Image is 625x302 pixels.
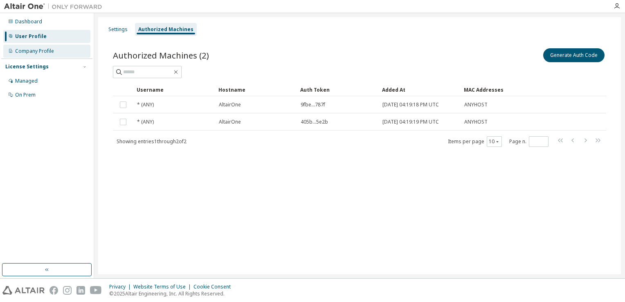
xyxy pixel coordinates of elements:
span: ANYHOST [464,119,488,125]
img: instagram.svg [63,286,72,295]
div: Privacy [109,284,133,290]
img: youtube.svg [90,286,102,295]
div: Hostname [218,83,294,96]
div: Settings [108,26,128,33]
div: MAC Addresses [464,83,523,96]
div: License Settings [5,63,49,70]
span: Page n. [509,136,549,147]
div: User Profile [15,33,47,40]
div: Authorized Machines [138,26,193,33]
span: [DATE] 04:19:19 PM UTC [382,119,439,125]
div: Website Terms of Use [133,284,193,290]
span: 9fbe...787f [301,101,325,108]
div: Auth Token [300,83,375,96]
button: 10 [489,138,500,145]
span: 405b...5e2b [301,119,328,125]
button: Generate Auth Code [543,48,605,62]
div: Company Profile [15,48,54,54]
span: [DATE] 04:19:18 PM UTC [382,101,439,108]
div: On Prem [15,92,36,98]
span: * (ANY) [137,119,154,125]
span: ANYHOST [464,101,488,108]
span: Showing entries 1 through 2 of 2 [117,138,187,145]
div: Managed [15,78,38,84]
span: AltairOne [219,119,241,125]
span: Items per page [448,136,502,147]
div: Cookie Consent [193,284,236,290]
span: AltairOne [219,101,241,108]
img: altair_logo.svg [2,286,45,295]
img: linkedin.svg [76,286,85,295]
div: Added At [382,83,457,96]
span: * (ANY) [137,101,154,108]
img: facebook.svg [49,286,58,295]
div: Dashboard [15,18,42,25]
p: © 2025 Altair Engineering, Inc. All Rights Reserved. [109,290,236,297]
span: Authorized Machines (2) [113,50,209,61]
div: Username [137,83,212,96]
img: Altair One [4,2,106,11]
